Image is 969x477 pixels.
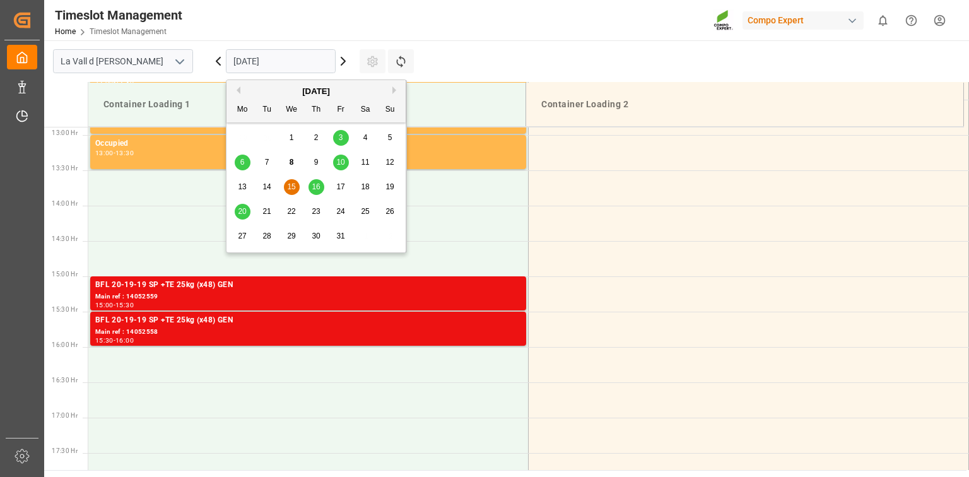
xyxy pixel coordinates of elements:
[52,271,78,278] span: 15:00 Hr
[869,6,897,35] button: show 0 new notifications
[361,158,369,167] span: 11
[262,182,271,191] span: 14
[287,207,295,216] span: 22
[358,130,373,146] div: Choose Saturday, October 4th, 2025
[52,341,78,348] span: 16:00 Hr
[714,9,734,32] img: Screenshot%202023-09-29%20at%2010.02.21.png_1712312052.png
[259,228,275,244] div: Choose Tuesday, October 28th, 2025
[382,155,398,170] div: Choose Sunday, October 12th, 2025
[308,155,324,170] div: Choose Thursday, October 9th, 2025
[333,179,349,195] div: Choose Friday, October 17th, 2025
[235,102,250,118] div: Mo
[290,158,294,167] span: 8
[287,232,295,240] span: 29
[52,165,78,172] span: 13:30 Hr
[308,228,324,244] div: Choose Thursday, October 30th, 2025
[226,49,336,73] input: DD.MM.YYYY
[308,204,324,220] div: Choose Thursday, October 23rd, 2025
[230,126,402,249] div: month 2025-10
[98,93,515,116] div: Container Loading 1
[358,179,373,195] div: Choose Saturday, October 18th, 2025
[339,133,343,142] span: 3
[382,179,398,195] div: Choose Sunday, October 19th, 2025
[235,204,250,220] div: Choose Monday, October 20th, 2025
[284,102,300,118] div: We
[314,133,319,142] span: 2
[238,182,246,191] span: 13
[743,8,869,32] button: Compo Expert
[312,232,320,240] span: 30
[170,52,189,71] button: open menu
[238,232,246,240] span: 27
[259,155,275,170] div: Choose Tuesday, October 7th, 2025
[363,133,368,142] span: 4
[259,204,275,220] div: Choose Tuesday, October 21st, 2025
[52,377,78,384] span: 16:30 Hr
[265,158,269,167] span: 7
[233,86,240,94] button: Previous Month
[114,150,115,156] div: -
[114,338,115,343] div: -
[336,158,344,167] span: 10
[238,207,246,216] span: 20
[385,182,394,191] span: 19
[358,155,373,170] div: Choose Saturday, October 11th, 2025
[287,182,295,191] span: 15
[114,302,115,308] div: -
[358,204,373,220] div: Choose Saturday, October 25th, 2025
[259,179,275,195] div: Choose Tuesday, October 14th, 2025
[52,306,78,313] span: 15:30 Hr
[52,447,78,454] span: 17:30 Hr
[52,129,78,136] span: 13:00 Hr
[336,207,344,216] span: 24
[333,155,349,170] div: Choose Friday, October 10th, 2025
[382,204,398,220] div: Choose Sunday, October 26th, 2025
[336,182,344,191] span: 17
[115,338,134,343] div: 16:00
[358,102,373,118] div: Sa
[235,155,250,170] div: Choose Monday, October 6th, 2025
[235,228,250,244] div: Choose Monday, October 27th, 2025
[95,302,114,308] div: 15:00
[95,327,521,338] div: Main ref : 14052558
[333,228,349,244] div: Choose Friday, October 31st, 2025
[95,138,521,150] div: Occupied
[240,158,245,167] span: 6
[314,158,319,167] span: 9
[385,158,394,167] span: 12
[308,179,324,195] div: Choose Thursday, October 16th, 2025
[226,85,406,98] div: [DATE]
[95,338,114,343] div: 15:30
[95,314,521,327] div: BFL 20-19-19 SP +TE 25kg (x48) GEN
[284,130,300,146] div: Choose Wednesday, October 1st, 2025
[536,93,953,116] div: Container Loading 2
[115,302,134,308] div: 15:30
[336,232,344,240] span: 31
[55,6,182,25] div: Timeslot Management
[333,102,349,118] div: Fr
[361,182,369,191] span: 18
[53,49,193,73] input: Type to search/select
[95,279,521,291] div: BFL 20-19-19 SP +TE 25kg (x48) GEN
[382,102,398,118] div: Su
[259,102,275,118] div: Tu
[382,130,398,146] div: Choose Sunday, October 5th, 2025
[262,207,271,216] span: 21
[308,130,324,146] div: Choose Thursday, October 2nd, 2025
[95,291,521,302] div: Main ref : 14052559
[333,130,349,146] div: Choose Friday, October 3rd, 2025
[52,200,78,207] span: 14:00 Hr
[312,207,320,216] span: 23
[52,412,78,419] span: 17:00 Hr
[235,179,250,195] div: Choose Monday, October 13th, 2025
[392,86,400,94] button: Next Month
[308,102,324,118] div: Th
[897,6,925,35] button: Help Center
[115,150,134,156] div: 13:30
[55,27,76,36] a: Home
[388,133,392,142] span: 5
[95,150,114,156] div: 13:00
[284,204,300,220] div: Choose Wednesday, October 22nd, 2025
[284,228,300,244] div: Choose Wednesday, October 29th, 2025
[743,11,864,30] div: Compo Expert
